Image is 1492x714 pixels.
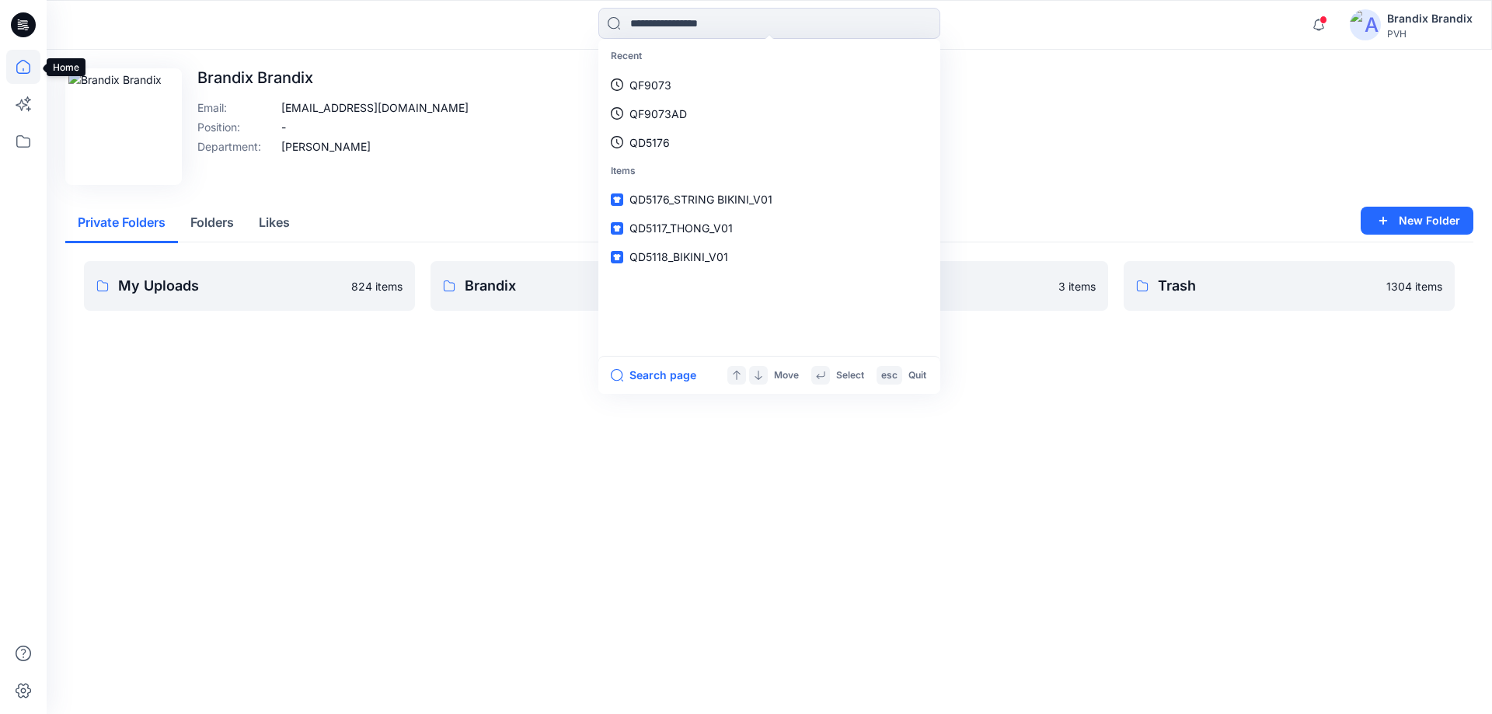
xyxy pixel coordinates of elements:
p: [EMAIL_ADDRESS][DOMAIN_NAME] [281,99,469,116]
p: 3 items [1058,278,1096,294]
p: 824 items [351,278,403,294]
a: QD5118_BIKINI_V01 [601,242,937,271]
p: Brandix [465,275,702,297]
p: QF9073 [629,77,671,93]
p: 1304 items [1386,278,1442,294]
p: Items [601,157,937,186]
a: My Uploads824 items [84,261,415,311]
button: Private Folders [65,204,178,243]
div: PVH [1387,28,1473,40]
span: QD5118_BIKINI_V01 [629,250,728,263]
p: Position : [197,119,275,135]
p: QF9073AD [629,106,687,122]
a: Brandix3 items [431,261,762,311]
span: QD5117_THONG_V01 [629,221,733,235]
p: [PERSON_NAME] [281,138,371,155]
button: New Folder [1361,207,1473,235]
p: QD5176 [629,134,670,151]
a: QD5176_STRING BIKINI_V01 [601,185,937,214]
button: Search page [611,366,696,385]
button: Likes [246,204,302,243]
img: Brandix Brandix [68,71,179,182]
span: QD5176_STRING BIKINI_V01 [629,193,772,206]
p: - [281,119,286,135]
a: QD5117_THONG_V01 [601,214,937,242]
p: Email : [197,99,275,116]
a: New In Stylezone3 items [777,261,1108,311]
a: QD5176 [601,128,937,157]
p: esc [881,367,898,384]
a: QF9073 [601,71,937,99]
p: Quit [908,367,926,384]
p: Brandix Brandix [197,68,469,87]
img: avatar [1350,9,1381,40]
p: Move [774,367,799,384]
p: Recent [601,42,937,71]
p: My Uploads [118,275,342,297]
button: Folders [178,204,246,243]
a: Trash1304 items [1124,261,1455,311]
p: Select [836,367,864,384]
p: Department : [197,138,275,155]
a: QF9073AD [601,99,937,128]
p: Trash [1158,275,1377,297]
div: Brandix Brandix [1387,9,1473,28]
